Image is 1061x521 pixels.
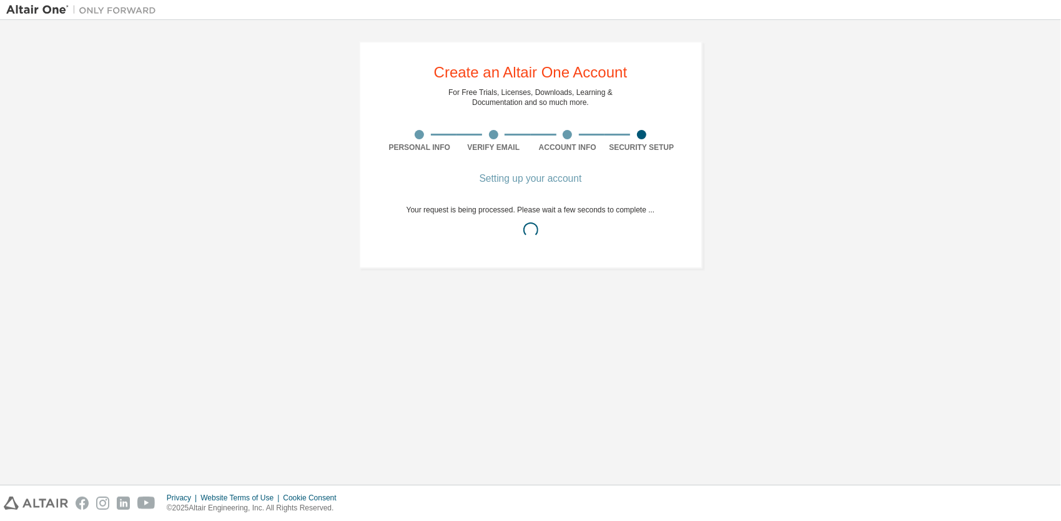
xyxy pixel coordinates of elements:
p: © 2025 Altair Engineering, Inc. All Rights Reserved. [167,503,344,514]
div: Cookie Consent [283,493,343,503]
img: Altair One [6,4,162,16]
img: instagram.svg [96,497,109,510]
div: Website Terms of Use [200,493,283,503]
div: Security Setup [605,142,679,152]
img: linkedin.svg [117,497,130,510]
div: Privacy [167,493,200,503]
div: Verify Email [456,142,531,152]
img: facebook.svg [76,497,89,510]
div: For Free Trials, Licenses, Downloads, Learning & Documentation and so much more. [448,87,613,107]
div: Create an Altair One Account [434,65,628,80]
img: altair_logo.svg [4,497,68,510]
div: Account Info [531,142,605,152]
img: youtube.svg [137,497,155,510]
div: Setting up your account [407,175,655,182]
div: Your request is being processed. Please wait a few seconds to complete ... [407,205,655,245]
div: Personal Info [383,142,457,152]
